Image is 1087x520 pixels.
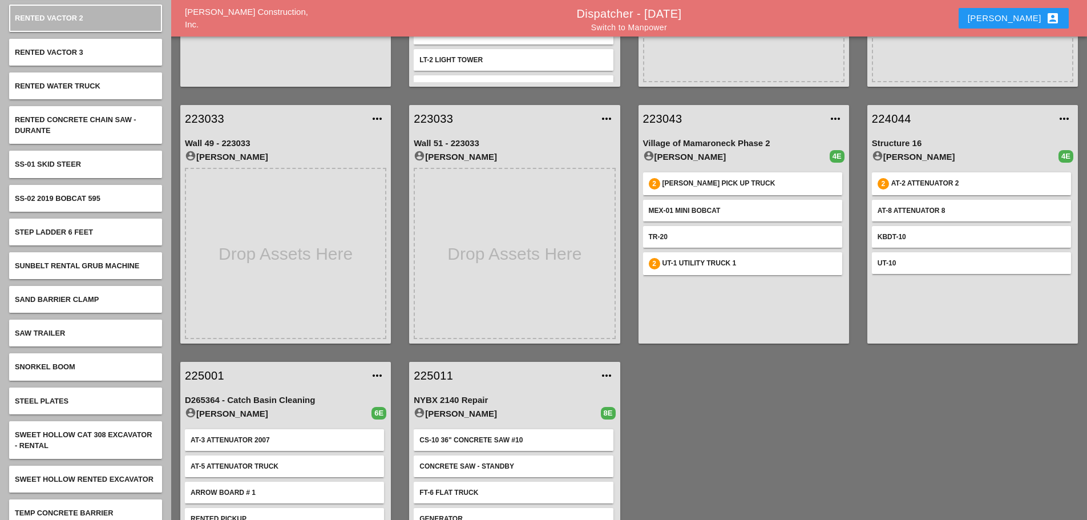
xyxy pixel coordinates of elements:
[414,394,615,407] div: NYBX 2140 Repair
[643,137,844,150] div: Village of Mamaroneck Phase 2
[185,367,363,384] a: 225001
[191,435,378,445] div: AT-3 Attenuator 2007
[891,178,1065,190] div: AT-2 Attenuator 2
[1046,11,1060,25] i: account_box
[649,178,660,190] div: 2
[878,232,1065,242] div: KBDT-10
[829,112,842,126] i: more_horiz
[872,137,1073,150] div: Structure 16
[577,7,682,20] a: Dispatcher - [DATE]
[878,258,1065,268] div: UT-10
[185,150,196,162] i: account_circle
[15,430,152,450] span: Sweet Hollow Cat 308 Excavator - Rental
[649,232,837,242] div: TR-20
[414,367,592,384] a: 225011
[414,150,615,164] div: [PERSON_NAME]
[649,258,660,269] div: 2
[601,407,616,420] div: 8E
[662,258,837,269] div: UT-1 Utility Truck 1
[185,150,386,164] div: [PERSON_NAME]
[15,329,65,337] span: Saw Trailer
[185,407,196,418] i: account_circle
[15,228,93,236] span: STEP LADDER 6 feet
[370,112,384,126] i: more_horiz
[15,14,83,22] span: Rented Vactor 2
[878,205,1065,216] div: AT-8 ATTENUATOR 8
[185,394,386,407] div: D265364 - Catch Basin Cleaning
[419,487,607,498] div: FT-6 Flat truck
[649,205,837,216] div: MEX-01 Mini BobCat
[414,150,425,162] i: account_circle
[419,461,607,471] div: Concrete Saw - Standby
[185,7,308,30] a: [PERSON_NAME] Construction, Inc.
[959,8,1069,29] button: [PERSON_NAME]
[643,110,822,127] a: 223043
[830,150,844,163] div: 4E
[371,407,386,420] div: 6E
[15,48,83,57] span: Rented Vactor 3
[15,82,100,90] span: Rented Water Truck
[191,487,378,498] div: Arrow Board # 1
[414,137,615,150] div: Wall 51 - 223033
[419,55,607,65] div: LT-2 Light Tower
[872,150,1058,164] div: [PERSON_NAME]
[600,112,613,126] i: more_horiz
[15,261,139,270] span: SUNBELT RENTAL GRUB MACHINE
[643,150,654,162] i: account_circle
[191,461,378,471] div: AT-5 Attenuator Truck
[15,295,99,304] span: Sand Barrier Clamp
[15,160,81,168] span: SS-01 Skid Steer
[872,150,883,162] i: account_circle
[15,509,114,517] span: TEMP Concrete Barrier
[419,435,607,445] div: CS-10 36" Concrete saw #10
[1057,112,1071,126] i: more_horiz
[414,407,600,421] div: [PERSON_NAME]
[968,11,1060,25] div: [PERSON_NAME]
[414,110,592,127] a: 223033
[878,178,889,190] div: 2
[185,137,386,150] div: Wall 49 - 223033
[15,397,68,405] span: Steel Plates
[15,115,136,135] span: Rented concrete chain saw - Durante
[1058,150,1073,163] div: 4E
[185,407,371,421] div: [PERSON_NAME]
[414,407,425,418] i: account_circle
[419,81,607,91] div: RENTAL
[643,150,830,164] div: [PERSON_NAME]
[15,362,75,371] span: Snorkel Boom
[591,23,667,32] a: Switch to Manpower
[370,369,384,382] i: more_horiz
[872,110,1050,127] a: 224044
[15,194,100,203] span: SS-02 2019 Bobcat 595
[600,369,613,382] i: more_horiz
[15,475,153,483] span: Sweet Hollow Rented Excavator
[662,178,837,190] div: [PERSON_NAME] Pick up Truck
[185,110,363,127] a: 223033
